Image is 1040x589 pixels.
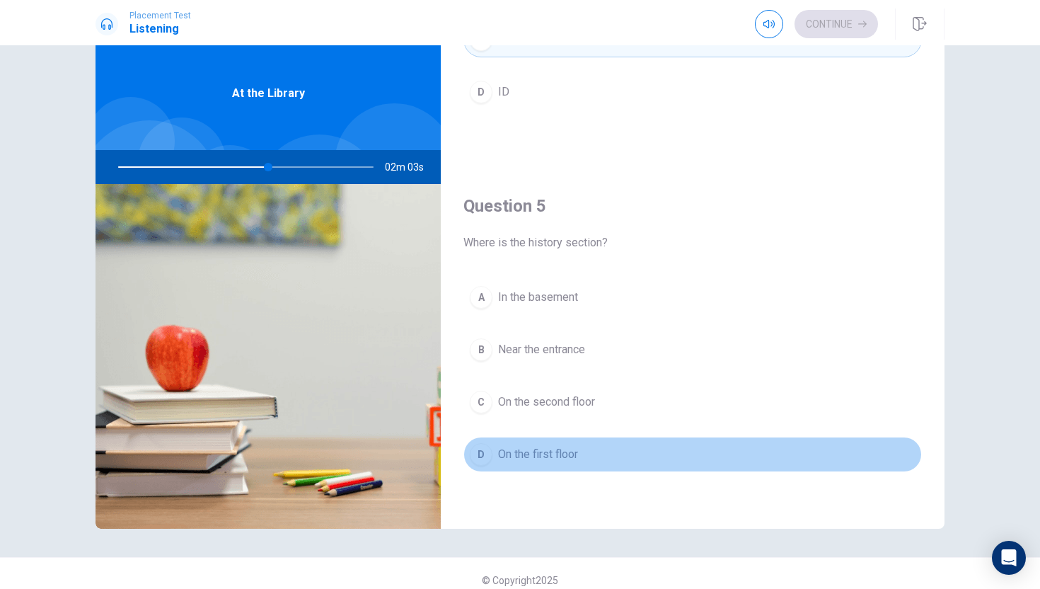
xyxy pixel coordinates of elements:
[463,332,922,367] button: BNear the entrance
[463,234,922,251] span: Where is the history section?
[482,575,558,586] span: © Copyright 2025
[498,341,585,358] span: Near the entrance
[129,11,191,21] span: Placement Test
[232,85,305,102] span: At the Library
[96,184,441,529] img: At the Library
[470,286,492,309] div: A
[470,443,492,466] div: D
[470,391,492,413] div: C
[463,384,922,420] button: COn the second floor
[992,541,1026,575] div: Open Intercom Messenger
[129,21,191,38] h1: Listening
[463,280,922,315] button: AIn the basement
[463,195,922,217] h4: Question 5
[498,84,509,101] span: ID
[385,150,435,184] span: 02m 03s
[470,81,492,103] div: D
[470,338,492,361] div: B
[498,394,595,411] span: On the second floor
[463,74,922,110] button: DID
[498,446,578,463] span: On the first floor
[498,289,578,306] span: In the basement
[463,437,922,472] button: DOn the first floor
